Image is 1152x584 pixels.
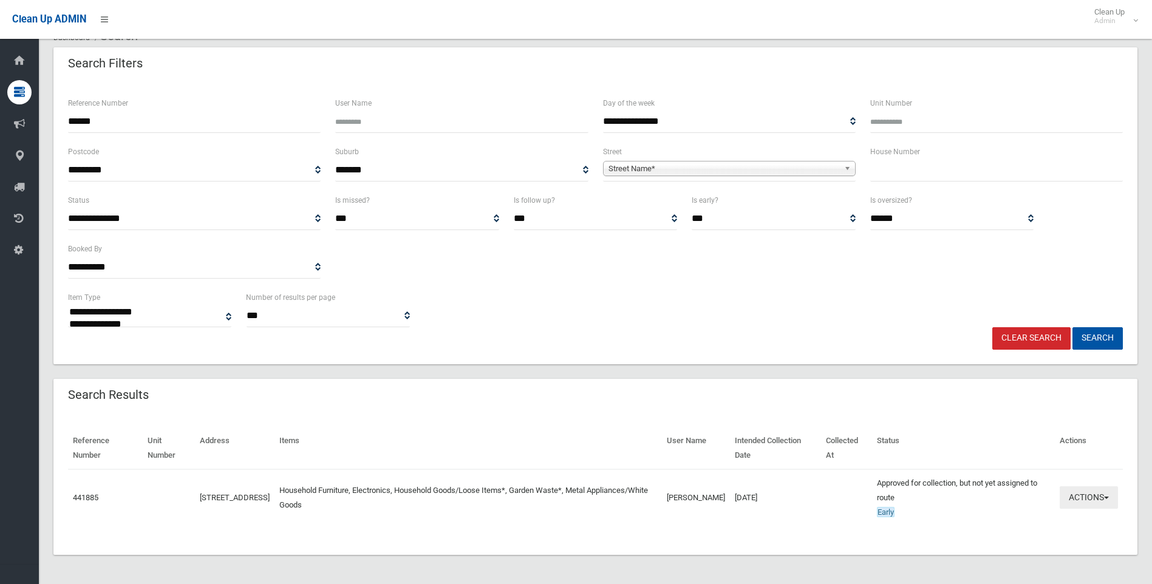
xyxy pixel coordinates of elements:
[335,194,370,207] label: Is missed?
[68,242,102,256] label: Booked By
[1060,486,1118,509] button: Actions
[68,291,100,304] label: Item Type
[274,469,661,526] td: Household Furniture, Electronics, Household Goods/Loose Items*, Garden Waste*, Metal Appliances/W...
[730,427,821,469] th: Intended Collection Date
[603,97,655,110] label: Day of the week
[143,427,196,469] th: Unit Number
[68,145,99,158] label: Postcode
[53,52,157,75] header: Search Filters
[1088,7,1137,25] span: Clean Up
[335,97,372,110] label: User Name
[730,469,821,526] td: [DATE]
[1072,327,1123,350] button: Search
[73,493,98,502] a: 441885
[68,97,128,110] label: Reference Number
[195,427,274,469] th: Address
[821,427,872,469] th: Collected At
[603,145,622,158] label: Street
[662,469,730,526] td: [PERSON_NAME]
[1055,427,1123,469] th: Actions
[1094,16,1125,25] small: Admin
[246,291,335,304] label: Number of results per page
[514,194,555,207] label: Is follow up?
[870,145,920,158] label: House Number
[274,427,661,469] th: Items
[872,469,1055,526] td: Approved for collection, but not yet assigned to route
[872,427,1055,469] th: Status
[608,161,839,176] span: Street Name*
[870,194,912,207] label: Is oversized?
[335,145,359,158] label: Suburb
[68,194,89,207] label: Status
[200,493,270,502] a: [STREET_ADDRESS]
[53,383,163,407] header: Search Results
[992,327,1071,350] a: Clear Search
[877,507,895,517] span: Early
[692,194,718,207] label: Is early?
[12,13,86,25] span: Clean Up ADMIN
[870,97,912,110] label: Unit Number
[662,427,730,469] th: User Name
[68,427,143,469] th: Reference Number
